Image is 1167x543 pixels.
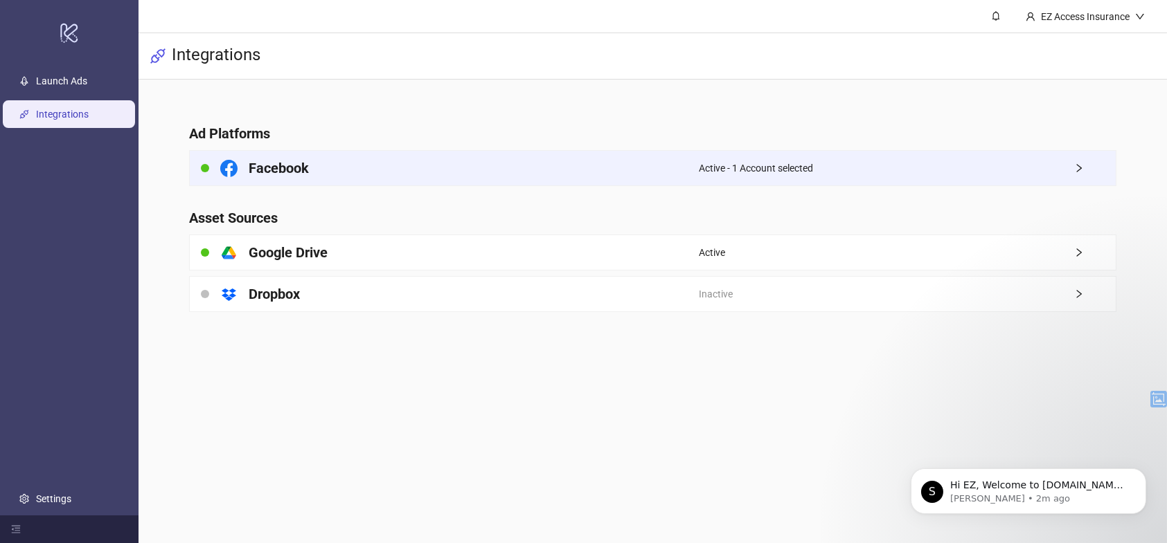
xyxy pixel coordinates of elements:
[1074,163,1116,173] span: right
[249,284,300,304] h4: Dropbox
[1074,248,1116,257] span: right
[36,109,89,120] a: Integrations
[189,208,1116,228] h4: Asset Sources
[1026,12,1035,21] span: user
[699,286,733,302] span: Inactive
[890,439,1167,536] iframe: Intercom notifications message
[189,276,1116,312] a: DropboxInactiveright
[150,48,166,64] span: api
[189,150,1116,186] a: FacebookActive - 1 Account selectedright
[1135,12,1145,21] span: down
[189,234,1116,270] a: Google DriveActiveright
[249,158,309,178] h4: Facebook
[36,493,71,504] a: Settings
[11,524,21,534] span: menu-fold
[699,160,813,176] span: Active - 1 Account selected
[1035,9,1135,24] div: EZ Access Insurance
[172,44,260,68] h3: Integrations
[699,245,725,260] span: Active
[1074,289,1116,299] span: right
[36,75,87,86] a: Launch Ads
[249,243,328,262] h4: Google Drive
[189,124,1116,143] h4: Ad Platforms
[991,11,1001,21] span: bell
